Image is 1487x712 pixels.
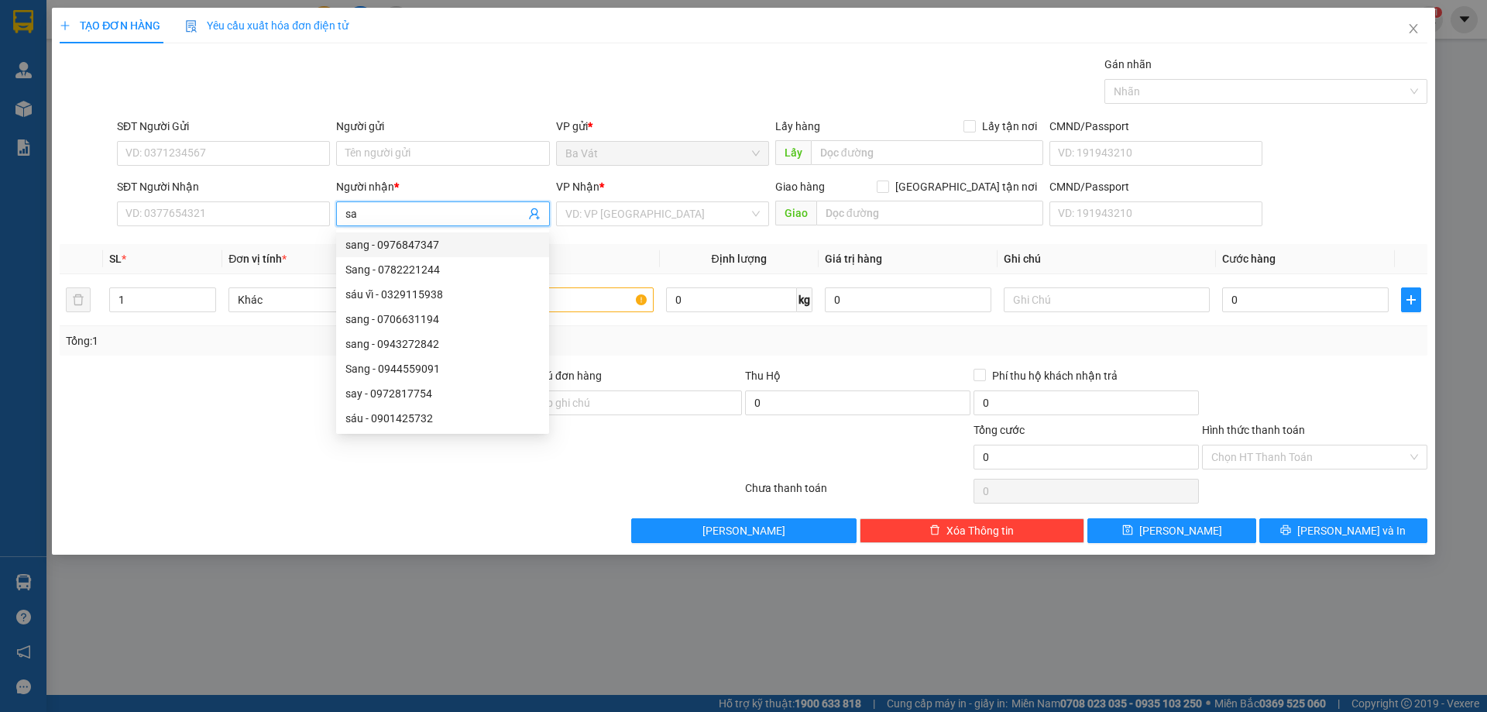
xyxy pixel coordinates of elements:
input: Ghi chú đơn hàng [517,390,742,415]
span: printer [1280,525,1291,537]
span: Giao [775,201,816,225]
div: sang - 0706631194 [336,307,549,332]
span: [PERSON_NAME] [1139,522,1222,539]
div: sáu - 0901425732 [336,406,549,431]
span: Thu Hộ [745,370,781,382]
button: plus [1401,287,1421,312]
div: Sang - 0944559091 [336,356,549,381]
div: sang - 0943272842 [336,332,549,356]
label: Gán nhãn [1104,58,1152,71]
span: Lấy hàng [775,120,820,132]
span: Lấy tận nơi [976,118,1043,135]
input: Dọc đường [816,201,1043,225]
span: delete [929,525,940,537]
div: sang - 0976847347 [345,236,540,253]
div: sang - 0976847347 [336,232,549,257]
span: Tổng cước [974,424,1025,436]
img: icon [185,20,197,33]
div: Chưa thanh toán [743,480,972,507]
div: sáu vĩ - 0329115938 [345,286,540,303]
span: Lấy [775,140,811,165]
span: Xóa Thông tin [946,522,1014,539]
div: say - 0972817754 [345,385,540,402]
input: 0 [825,287,991,312]
div: VP gửi [556,118,769,135]
button: Close [1392,8,1435,51]
span: Yêu cầu xuất hóa đơn điện tử [185,19,349,32]
div: Sang - 0944559091 [345,360,540,377]
div: CMND/Passport [1049,178,1262,195]
span: Giá trị hàng [825,253,882,265]
input: Ghi Chú [1004,287,1210,312]
span: plus [1402,294,1420,306]
button: printer[PERSON_NAME] và In [1259,518,1427,543]
span: plus [60,20,70,31]
span: Ba Vát [565,142,760,165]
span: save [1122,525,1133,537]
span: [PERSON_NAME] và In [1297,522,1406,539]
span: VP Nhận [556,181,599,193]
button: save[PERSON_NAME] [1087,518,1255,543]
div: Sang - 0782221244 [345,261,540,278]
div: CMND/Passport [1049,118,1262,135]
button: delete [66,287,91,312]
label: Ghi chú đơn hàng [517,370,602,382]
div: SĐT Người Nhận [117,178,330,195]
div: sáu vĩ - 0329115938 [336,282,549,307]
span: Cước hàng [1222,253,1276,265]
span: [PERSON_NAME] [702,522,785,539]
div: SĐT Người Gửi [117,118,330,135]
input: VD: Bàn, Ghế [447,287,653,312]
button: deleteXóa Thông tin [860,518,1085,543]
span: user-add [528,208,541,220]
div: say - 0972817754 [336,381,549,406]
div: sáu - 0901425732 [345,410,540,427]
div: Người gửi [336,118,549,135]
button: [PERSON_NAME] [631,518,857,543]
th: Ghi chú [998,244,1216,274]
div: Tổng: 1 [66,332,574,349]
span: [GEOGRAPHIC_DATA] tận nơi [889,178,1043,195]
span: SL [109,253,122,265]
span: Đơn vị tính [228,253,287,265]
span: TẠO ĐƠN HÀNG [60,19,160,32]
span: close [1407,22,1420,35]
div: sang - 0706631194 [345,311,540,328]
span: Khác [238,288,425,311]
input: Dọc đường [811,140,1043,165]
span: kg [797,287,812,312]
div: Sang - 0782221244 [336,257,549,282]
span: Định lượng [712,253,767,265]
div: sang - 0943272842 [345,335,540,353]
span: Giao hàng [775,181,825,193]
label: Hình thức thanh toán [1202,424,1305,436]
div: Người nhận [336,178,549,195]
span: Phí thu hộ khách nhận trả [986,367,1124,384]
